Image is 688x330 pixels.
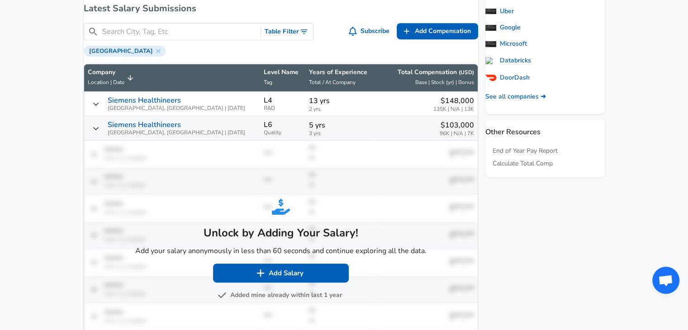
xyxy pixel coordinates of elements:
p: Other Resources [485,119,605,137]
span: Location | Date [88,79,124,86]
p: Siemens Healthineers [108,96,181,104]
button: (USD) [459,69,474,76]
a: Google [485,23,521,32]
p: Level Name [264,68,302,77]
a: End of Year Pay Report [493,146,558,156]
span: [GEOGRAPHIC_DATA], [GEOGRAPHIC_DATA] | [DATE] [108,105,245,111]
a: Uber [485,7,514,16]
button: Toggle Search Filters [261,24,313,40]
img: svg+xml;base64,PHN2ZyB4bWxucz0iaHR0cDovL3d3dy53My5vcmcvMjAwMC9zdmciIGZpbGw9IiNmZmZmZmYiIHZpZXdCb3... [256,269,265,278]
img: databricks.com [485,57,496,64]
div: Open chat [652,267,679,294]
div: [GEOGRAPHIC_DATA] [84,46,166,57]
a: Calculate Total Comp [493,159,553,168]
p: Add your salary anonymously in less than 60 seconds and continue exploring all the data. [135,245,427,256]
a: Databricks [485,56,531,65]
button: Add Salary [213,264,349,283]
span: Quality [264,130,302,136]
a: Add Compensation [397,23,478,40]
img: 1y1UHYp.png [485,25,496,30]
p: 13 yrs [309,95,372,106]
span: Tag [264,79,272,86]
span: Base | Stock (yr) | Bonus [415,79,474,86]
img: svg+xml;base64,PHN2ZyB4bWxucz0iaHR0cDovL3d3dy53My5vcmcvMjAwMC9zdmciIGZpbGw9IiMyNjhERUMiIHZpZXdCb3... [272,198,290,216]
h6: Latest Salary Submissions [84,1,478,16]
span: R&D [264,105,302,111]
a: DoorDash [485,72,530,83]
p: L4 [264,96,272,104]
a: See all companies ➜ [485,92,546,101]
img: WWFXHYX.png [485,9,496,14]
button: Subscribe [347,23,393,40]
p: Years of Experience [309,68,372,77]
p: Siemens Healthineers [108,121,181,129]
a: Microsoft [485,39,527,48]
span: 96K | N/A | 7K [440,131,474,137]
img: HTNiPJH.png [485,41,496,47]
img: coaYGfn.png [485,72,496,83]
span: 3 yrs [309,131,372,137]
button: Added mine already within last 1 year [219,290,342,301]
span: [GEOGRAPHIC_DATA] [85,47,157,55]
input: Search City, Tag, Etc [102,26,257,38]
span: Total Compensation (USD) Base | Stock (yr) | Bonus [379,68,474,88]
p: $148,000 [433,95,474,106]
p: Company [88,68,124,77]
span: CompanyLocation | Date [88,68,136,88]
h5: Unlock by Adding Your Salary! [135,226,427,240]
p: Total Compensation [398,68,474,77]
span: Add Compensation [415,26,471,37]
p: 5 yrs [309,120,372,131]
span: Total / At Company [309,79,356,86]
span: [GEOGRAPHIC_DATA], [GEOGRAPHIC_DATA] | [DATE] [108,130,245,136]
span: 135K | N/A | 13K [433,106,474,112]
p: L6 [264,121,272,129]
img: svg+xml;base64,PHN2ZyB4bWxucz0iaHR0cDovL3d3dy53My5vcmcvMjAwMC9zdmciIGZpbGw9IiM3NTc1NzUiIHZpZXdCb3... [218,291,227,300]
span: 2 yrs [309,106,372,112]
p: $103,000 [440,120,474,131]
